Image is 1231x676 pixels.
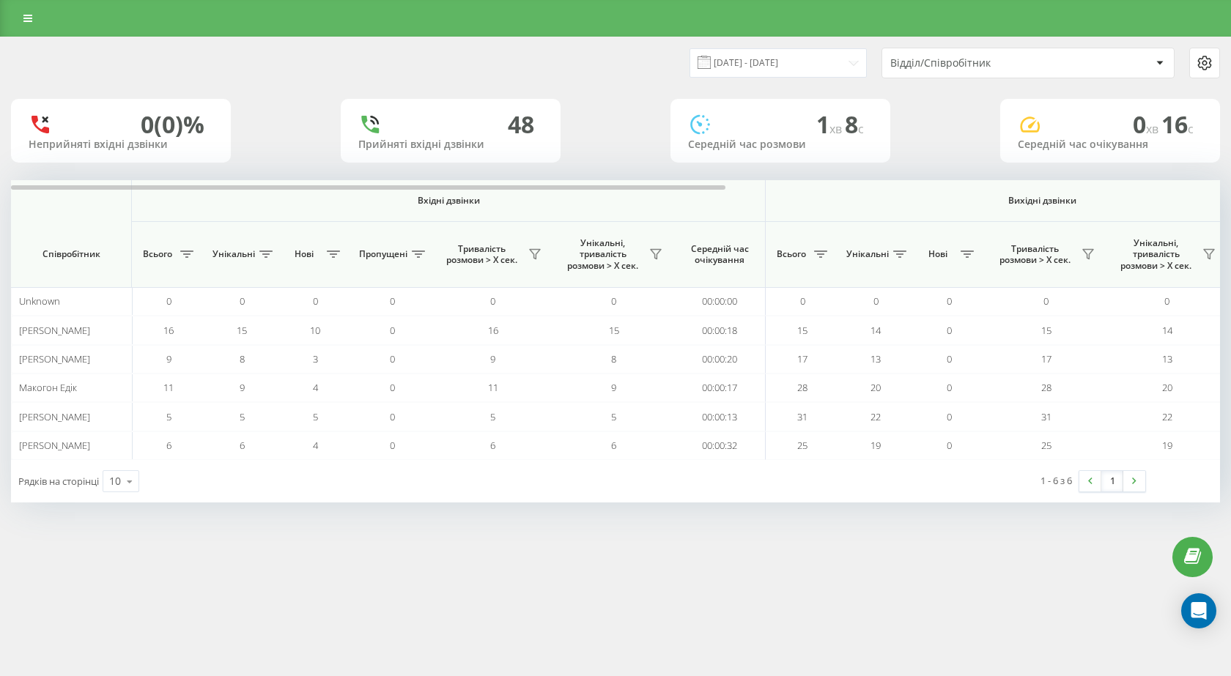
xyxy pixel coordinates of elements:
span: 0 [240,294,245,308]
span: 3 [313,352,318,365]
span: 28 [1041,381,1051,394]
span: 0 [1133,108,1161,140]
span: 16 [163,324,174,337]
span: 6 [166,439,171,452]
span: 0 [390,410,395,423]
span: 5 [166,410,171,423]
span: 0 [166,294,171,308]
span: 15 [609,324,619,337]
span: 1 [816,108,845,140]
span: 4 [313,381,318,394]
div: Середній час розмови [688,138,873,151]
span: 9 [490,352,495,365]
div: Неприйняті вхідні дзвінки [29,138,213,151]
span: 25 [1041,439,1051,452]
span: 17 [797,352,807,365]
span: 0 [611,294,616,308]
span: 20 [870,381,881,394]
span: Рядків на сторінці [18,475,99,488]
span: 0 [947,294,952,308]
span: Макогон Едік [19,381,77,394]
span: 31 [797,410,807,423]
span: 9 [240,381,245,394]
span: Всього [773,248,810,260]
span: Всього [139,248,176,260]
span: 5 [313,410,318,423]
span: 0 [947,352,952,365]
span: [PERSON_NAME] [19,410,90,423]
span: 6 [490,439,495,452]
span: 0 [947,410,952,423]
span: 10 [310,324,320,337]
span: 25 [797,439,807,452]
span: 19 [1162,439,1172,452]
span: 19 [870,439,881,452]
div: 1 - 6 з 6 [1040,473,1072,488]
span: Unknown [19,294,60,308]
td: 00:00:00 [674,287,766,316]
span: Вхідні дзвінки [170,195,727,207]
span: Унікальні, тривалість розмови > Х сек. [1114,237,1198,272]
span: 20 [1162,381,1172,394]
span: 15 [237,324,247,337]
span: 15 [1041,324,1051,337]
div: 0 (0)% [141,111,204,138]
span: 8 [240,352,245,365]
div: Середній час очікування [1018,138,1202,151]
span: хв [829,121,845,137]
span: 0 [390,439,395,452]
span: 6 [240,439,245,452]
span: 5 [240,410,245,423]
span: Пропущені [359,248,407,260]
span: 14 [870,324,881,337]
span: 6 [611,439,616,452]
span: 13 [870,352,881,365]
span: 22 [870,410,881,423]
span: 17 [1041,352,1051,365]
span: 0 [873,294,879,308]
span: 4 [313,439,318,452]
span: 15 [797,324,807,337]
td: 00:00:18 [674,316,766,344]
span: [PERSON_NAME] [19,439,90,452]
span: 31 [1041,410,1051,423]
td: 00:00:13 [674,402,766,431]
span: 5 [611,410,616,423]
span: 0 [947,381,952,394]
span: 9 [166,352,171,365]
span: Унікальні [846,248,889,260]
div: 10 [109,474,121,489]
span: 8 [611,352,616,365]
span: Унікальні, тривалість розмови > Х сек. [561,237,645,272]
span: 13 [1162,352,1172,365]
div: Відділ/Співробітник [890,57,1065,70]
span: 16 [488,324,498,337]
span: Тривалість розмови > Х сек. [993,243,1077,266]
div: Прийняті вхідні дзвінки [358,138,543,151]
span: 0 [390,352,395,365]
span: Нові [920,248,956,260]
div: 48 [508,111,534,138]
span: 0 [490,294,495,308]
td: 00:00:20 [674,345,766,374]
td: 00:00:17 [674,374,766,402]
span: хв [1146,121,1161,137]
a: 1 [1101,471,1123,491]
span: Нові [286,248,322,260]
span: [PERSON_NAME] [19,352,90,365]
span: 28 [797,381,807,394]
span: 8 [845,108,864,140]
span: c [1188,121,1194,137]
span: 11 [163,381,174,394]
span: 5 [490,410,495,423]
span: Співробітник [23,248,119,260]
span: 0 [800,294,805,308]
span: 0 [1043,294,1049,308]
span: 0 [1164,294,1169,308]
td: 00:00:32 [674,431,766,460]
span: c [858,121,864,137]
span: [PERSON_NAME] [19,324,90,337]
span: 0 [947,439,952,452]
span: 11 [488,381,498,394]
span: 0 [390,381,395,394]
